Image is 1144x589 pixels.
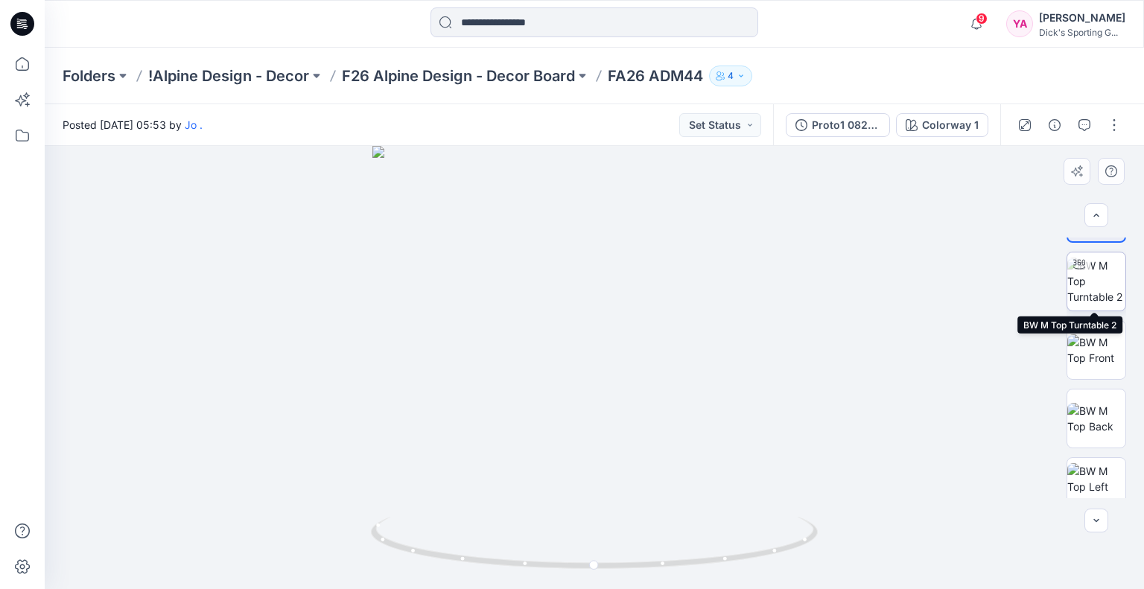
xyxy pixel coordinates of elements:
a: Folders [63,66,115,86]
span: Posted [DATE] 05:53 by [63,117,203,133]
img: BW M Top Front [1067,334,1125,366]
p: FA26 ADM44 [608,66,703,86]
button: Colorway 1 [896,113,988,137]
button: Details [1043,113,1067,137]
img: BW M Top Back [1067,403,1125,434]
div: Colorway 1 [922,117,979,133]
div: [PERSON_NAME] [1039,9,1125,27]
p: 4 [728,68,734,84]
img: BW M Top Turntable 2 [1067,258,1125,305]
span: 9 [976,13,988,25]
button: 4 [709,66,752,86]
img: BW M Top Left NRM 2 [1067,463,1125,510]
button: Proto1 082125 [786,113,890,137]
div: Proto1 082125 [812,117,880,133]
div: YA [1006,10,1033,37]
a: F26 Alpine Design - Decor Board [342,66,575,86]
a: Jo . [185,118,203,131]
a: !Alpine Design - Decor [148,66,309,86]
div: Dick's Sporting G... [1039,27,1125,38]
